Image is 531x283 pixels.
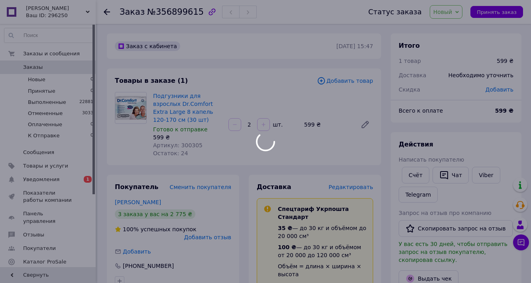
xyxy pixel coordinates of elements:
span: Панель управления [23,210,74,224]
button: Чат [433,167,469,183]
span: Редактировать [328,184,373,190]
span: Товары в заказе (1) [115,77,188,84]
a: Telegram [399,187,438,203]
a: [PERSON_NAME] [115,199,161,205]
span: Готово к отправке [153,126,208,133]
span: Принять заказ [477,9,517,15]
span: Написать покупателю [399,156,464,163]
button: Скопировать запрос на отзыв [399,220,513,237]
span: Заказы и сообщения [23,50,80,57]
span: Заказы [23,64,43,71]
span: 22881 [79,99,93,106]
span: Скидка [399,86,420,93]
div: Заказ с кабинета [115,41,180,51]
div: Статус заказа [368,8,422,16]
span: 0 [90,121,93,128]
button: Чат с покупателем [513,234,529,250]
span: 0 [90,88,93,95]
span: Уведомления [23,176,59,183]
span: Запрос на отзыв про компанию [399,210,492,216]
span: igorek [26,5,86,12]
div: успешных покупок [115,225,197,233]
span: Добавить [486,86,513,93]
div: [PHONE_NUMBER] [122,262,175,270]
img: Подгузники для взрослых Dr.Comfort Extra Large 8 капель 120-170 см (30 шт) [115,96,146,120]
span: Отмененные [28,110,63,117]
span: 35 ₴ [278,225,292,231]
div: 599 ₴ [497,57,513,65]
span: Отзывы [23,231,44,238]
input: Поиск [4,28,94,43]
span: Покупатель [115,183,158,191]
div: шт. [271,121,283,129]
span: Добавить [123,248,151,255]
div: 599 ₴ [301,119,354,130]
div: Ваш ID: 296250 [26,12,96,19]
span: Заказ [120,7,145,17]
span: К Отправке [28,132,59,139]
div: 3 заказа у вас на 2 775 ₴ [115,209,195,219]
span: Сменить покупателя [170,184,231,190]
span: 0 [90,76,93,83]
a: Редактировать [357,117,373,133]
span: Всего к оплате [399,107,443,114]
button: Принять заказ [470,6,523,18]
span: Принятые [28,88,55,95]
b: 599 ₴ [495,107,513,114]
span: 3033 [82,110,93,117]
span: У вас есть 30 дней, чтобы отправить запрос на отзыв покупателю, скопировав ссылку. [399,241,507,263]
div: — до 30 кг и объёмом от 20 000 до 120 000 см³ [278,243,366,259]
span: 100% [123,226,139,232]
span: Каталог ProSale [23,258,66,265]
span: Показатели работы компании [23,189,74,204]
span: 100 ₴ [278,244,296,250]
button: Cчёт [402,167,429,183]
a: Viber [472,167,500,183]
span: Оплаченные [28,121,62,128]
span: 1 [84,176,92,183]
div: Необходимо уточнить [444,66,518,84]
span: Покупатели [23,245,56,252]
span: Сообщения [23,149,54,156]
span: Новый [433,9,452,15]
span: Спецтариф Укрпошта Стандарт [278,206,349,220]
span: Действия [399,141,433,148]
div: Вернуться назад [104,8,110,16]
span: Доставка [257,183,291,191]
span: №356899615 [147,7,204,17]
div: Объём = длина × ширина × высота [278,262,366,278]
span: Артикул: 300305 [153,142,203,148]
a: Подгузники для взрослых Dr.Comfort Extra Large 8 капель 120-170 см (30 шт) [153,93,213,123]
span: 0 [90,132,93,139]
div: 599 ₴ [153,133,222,141]
span: Добавить отзыв [184,234,231,240]
span: Остаток: 24 [153,150,188,156]
div: — до 30 кг и объёмом до 20 000 см³ [278,224,366,240]
span: Товары и услуги [23,162,68,170]
span: Выполненные [28,99,66,106]
span: Новые [28,76,45,83]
